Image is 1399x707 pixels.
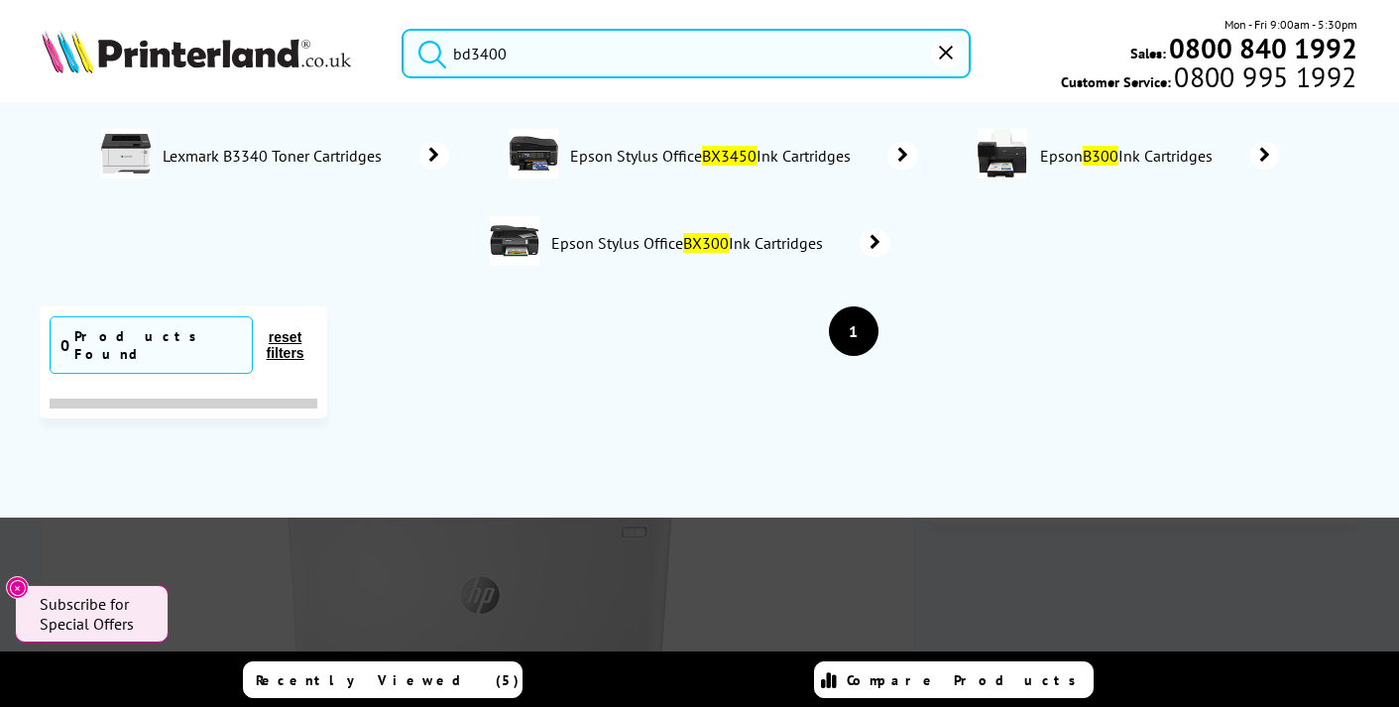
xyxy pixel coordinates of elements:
img: C11CA03261BY-conspage.jpg [978,129,1027,178]
b: 0800 840 1992 [1169,30,1357,66]
img: BX3450-conspage.jpg [509,129,558,178]
span: 0 [60,335,69,355]
a: 0800 840 1992 [1166,39,1357,58]
input: Search product or brand [402,29,970,78]
a: EpsonB300Ink Cartridges [1037,129,1279,182]
span: Recently Viewed (5) [256,671,520,689]
button: Close [6,576,29,599]
mark: BX3450 [702,146,757,166]
a: Epson Stylus OfficeBX3450Ink Cartridges [568,129,918,182]
span: Customer Service: [1061,67,1356,91]
mark: BX300 [683,233,729,253]
span: Epson Ink Cartridges [1037,146,1221,166]
img: Printerland Logo [42,30,351,73]
img: C11CA17301-conspage.jpg [490,216,539,266]
span: Epson Stylus Office Ink Cartridges [549,233,830,253]
span: Epson Stylus Office Ink Cartridges [568,146,858,166]
button: reset filters [253,328,317,362]
div: Products Found [74,327,242,363]
span: Subscribe for Special Offers [40,594,149,634]
a: Compare Products [814,661,1094,698]
span: Lexmark B3340 Toner Cartridges [161,146,390,166]
a: Lexmark B3340 Toner Cartridges [161,129,449,182]
a: Epson Stylus OfficeBX300Ink Cartridges [549,216,890,270]
span: Compare Products [847,671,1087,689]
a: Printerland Logo [42,30,377,77]
span: Sales: [1130,44,1166,62]
a: Recently Viewed (5) [243,661,523,698]
mark: B300 [1083,146,1118,166]
img: 29S0263-conspage.jpg [101,129,151,178]
span: 0800 995 1992 [1171,67,1356,86]
span: Mon - Fri 9:00am - 5:30pm [1224,15,1357,34]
